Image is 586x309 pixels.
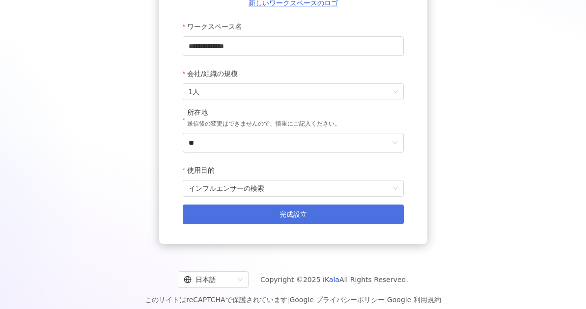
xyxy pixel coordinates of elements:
span: インフルエンサーの検索 [189,180,398,196]
div: 所在地 [187,108,340,118]
a: iKala [323,276,339,283]
div: 日本語 [184,272,234,287]
button: 完成設立 [183,205,404,224]
span: 完成設立 [279,210,307,218]
a: Google プライバシーポリシー [289,296,385,304]
span: 1人 [189,84,398,100]
span: このサイトはreCAPTCHAで保護されています [145,294,441,306]
span: | [385,296,387,304]
p: 送信後の変更はできませんので、慎重にご記入ください。 [187,119,340,129]
span: Copyright © 2025 All Rights Reserved. [260,274,408,285]
input: ワークスペース名 [183,36,404,56]
label: ワークスペース名 [183,17,250,36]
span: down [392,140,398,146]
a: Google 利用規約 [387,296,441,304]
span: | [287,296,290,304]
label: 会社/組織の規模 [183,64,245,83]
label: 使用目的 [183,160,222,180]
